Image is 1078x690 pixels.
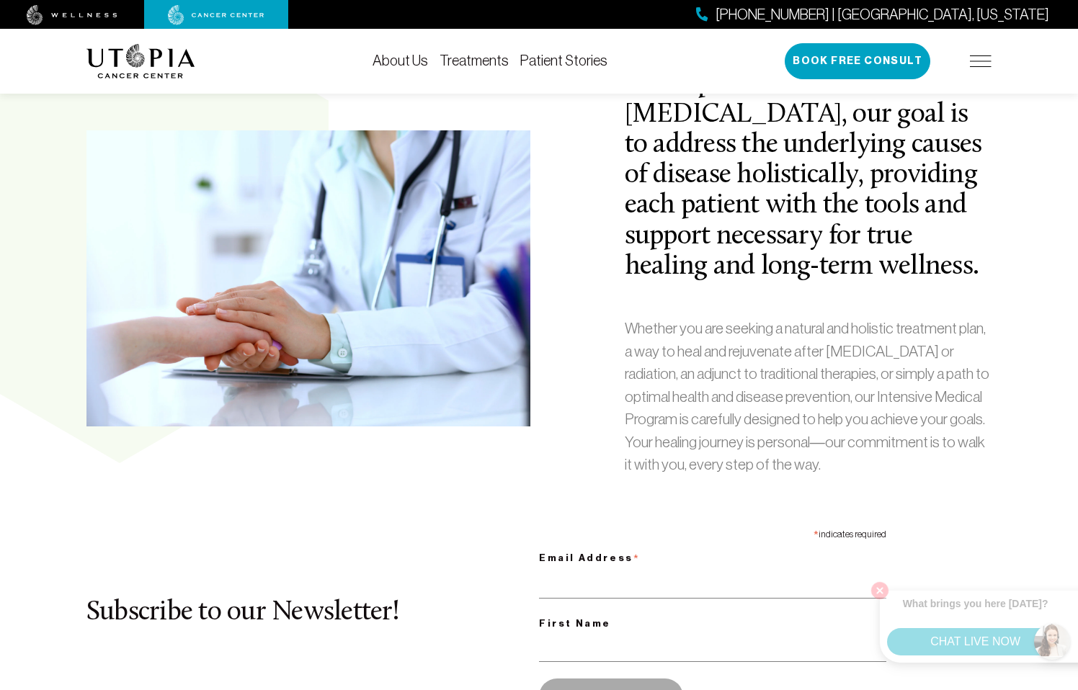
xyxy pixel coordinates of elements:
[625,317,992,476] p: Whether you are seeking a natural and holistic treatment plan, a way to heal and rejuvenate after...
[625,70,992,282] h2: At Utopia Wellness and [MEDICAL_DATA], our goal is to address the underlying causes of disease ho...
[696,4,1049,25] a: [PHONE_NUMBER] | [GEOGRAPHIC_DATA], [US_STATE]
[539,522,886,543] div: indicates required
[539,615,886,632] label: First Name
[168,5,264,25] img: cancer center
[539,543,886,569] label: Email Address
[785,43,930,79] button: Book Free Consult
[440,53,509,68] a: Treatments
[520,53,607,68] a: Patient Stories
[86,130,530,426] img: At Utopia Wellness and Cancer Center, our goal is to address the underlying causes of disease hol...
[716,4,1049,25] span: [PHONE_NUMBER] | [GEOGRAPHIC_DATA], [US_STATE]
[373,53,428,68] a: About Us
[86,598,539,628] h2: Subscribe to our Newsletter!
[27,5,117,25] img: wellness
[86,44,195,79] img: logo
[970,55,992,67] img: icon-hamburger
